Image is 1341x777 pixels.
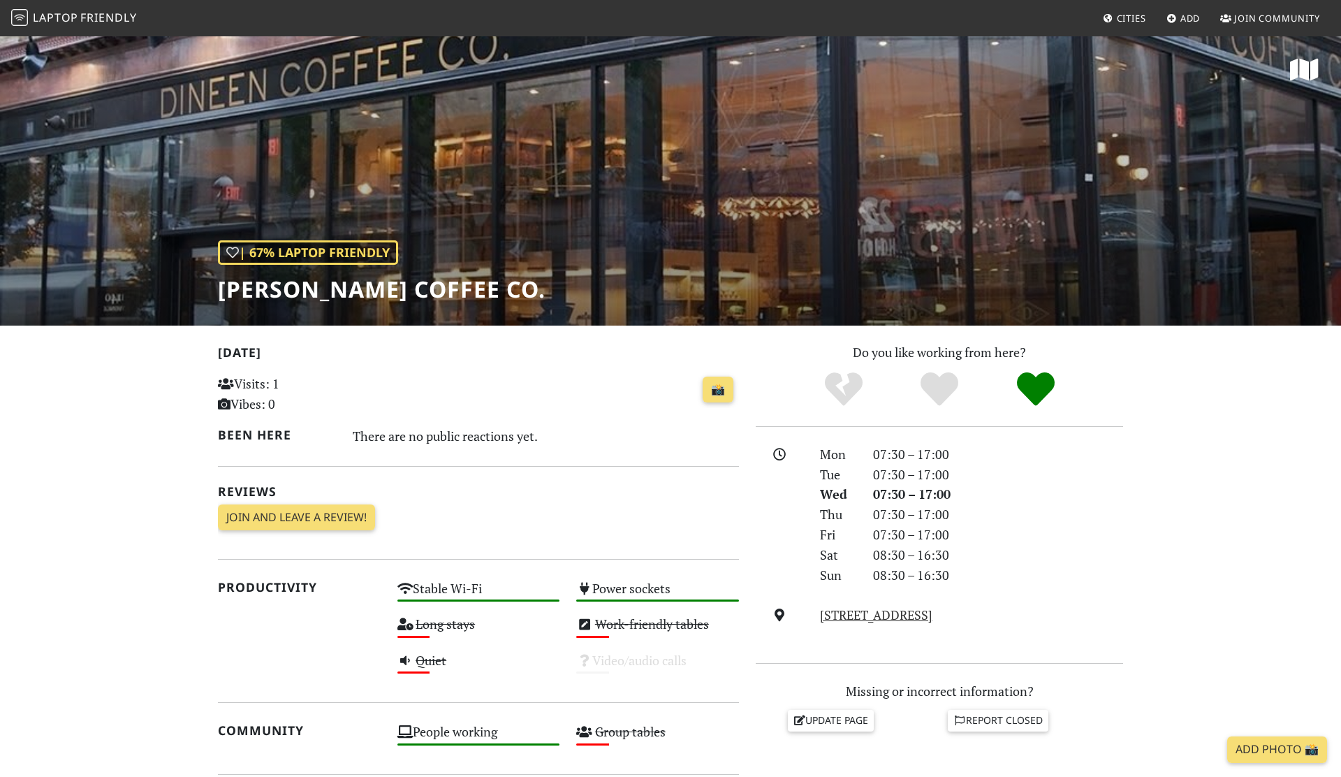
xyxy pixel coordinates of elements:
[1097,6,1152,31] a: Cities
[891,370,988,409] div: Yes
[11,9,28,26] img: LaptopFriendly
[812,484,865,504] div: Wed
[218,240,398,265] div: | 67% Laptop Friendly
[948,710,1048,731] a: Report closed
[1117,12,1146,24] span: Cities
[1161,6,1206,31] a: Add
[812,525,865,545] div: Fri
[1227,736,1327,763] a: Add Photo 📸
[595,616,709,632] s: Work-friendly tables
[812,504,865,525] div: Thu
[218,723,381,738] h2: Community
[568,577,747,613] div: Power sockets
[218,374,381,414] p: Visits: 1 Vibes: 0
[865,444,1131,465] div: 07:30 – 17:00
[703,377,733,403] a: 📸
[218,276,545,303] h1: [PERSON_NAME] Coffee Co.
[218,428,336,442] h2: Been here
[865,484,1131,504] div: 07:30 – 17:00
[812,545,865,565] div: Sat
[820,607,932,623] a: [STREET_ADDRESS]
[416,652,446,669] s: Quiet
[796,370,892,409] div: No
[218,484,739,499] h2: Reviews
[865,504,1131,525] div: 07:30 – 17:00
[1215,6,1326,31] a: Join Community
[865,525,1131,545] div: 07:30 – 17:00
[865,565,1131,586] div: 08:30 – 16:30
[788,710,874,731] a: Update page
[756,342,1123,363] p: Do you like working from here?
[865,545,1131,565] div: 08:30 – 16:30
[1234,12,1320,24] span: Join Community
[11,6,137,31] a: LaptopFriendly LaptopFriendly
[389,577,569,613] div: Stable Wi-Fi
[812,465,865,485] div: Tue
[812,565,865,586] div: Sun
[988,370,1084,409] div: Definitely!
[33,10,78,25] span: Laptop
[218,345,739,365] h2: [DATE]
[865,465,1131,485] div: 07:30 – 17:00
[218,580,381,595] h2: Productivity
[80,10,136,25] span: Friendly
[595,723,666,740] s: Group tables
[218,504,375,531] a: Join and leave a review!
[568,649,747,685] div: Video/audio calls
[756,681,1123,702] p: Missing or incorrect information?
[353,425,740,447] div: There are no public reactions yet.
[1180,12,1201,24] span: Add
[389,720,569,756] div: People working
[416,616,475,632] s: Long stays
[812,444,865,465] div: Mon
